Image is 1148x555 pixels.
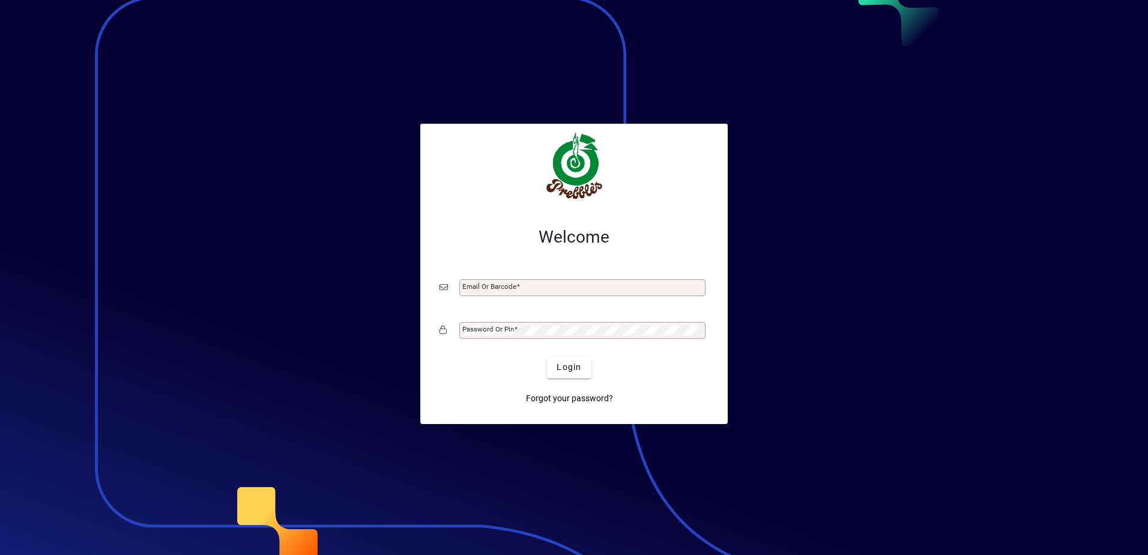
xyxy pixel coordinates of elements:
button: Login [547,357,591,378]
a: Forgot your password? [521,388,618,410]
h2: Welcome [440,227,708,247]
mat-label: Email or Barcode [462,282,516,291]
span: Forgot your password? [526,392,613,405]
mat-label: Password or Pin [462,325,514,333]
span: Login [557,361,581,374]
